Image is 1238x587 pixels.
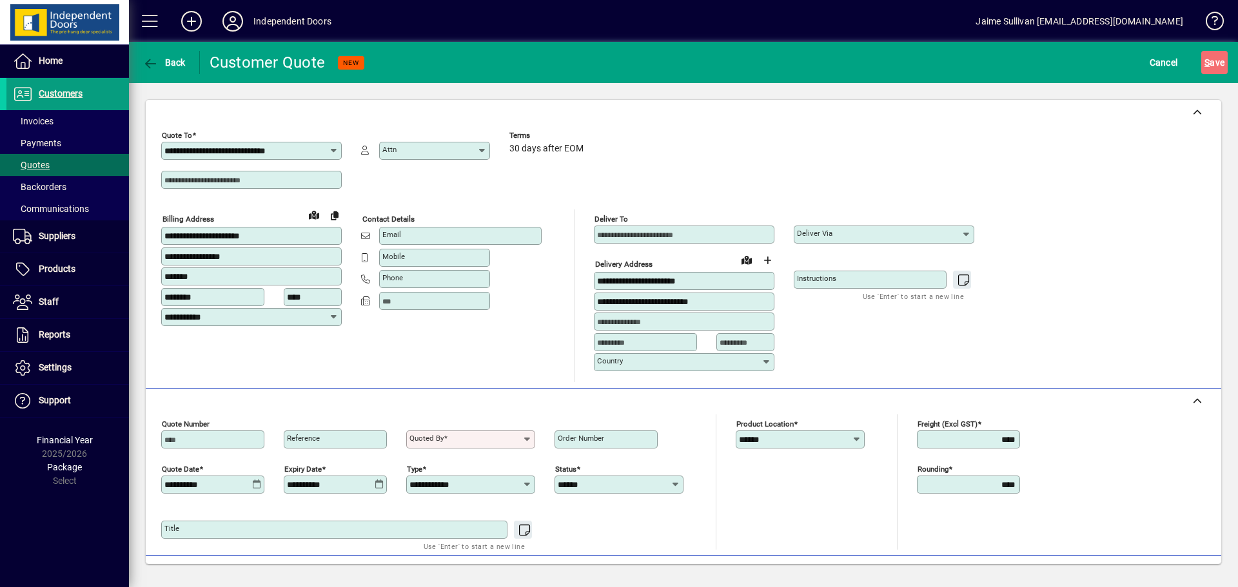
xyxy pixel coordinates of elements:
[863,289,964,303] mat-hint: Use 'Enter' to start a new line
[1201,51,1228,74] button: Save
[13,160,50,170] span: Quotes
[343,59,359,67] span: NEW
[39,231,75,241] span: Suppliers
[382,252,405,261] mat-label: Mobile
[6,198,129,220] a: Communications
[797,229,832,238] mat-label: Deliver via
[162,464,199,473] mat-label: Quote date
[324,205,345,226] button: Copy to Delivery address
[6,220,129,253] a: Suppliers
[39,264,75,274] span: Products
[509,144,584,154] span: 30 days after EOM
[976,11,1183,32] div: Jaime Sullivan [EMAIL_ADDRESS][DOMAIN_NAME]
[6,319,129,351] a: Reports
[1150,52,1178,73] span: Cancel
[409,434,444,443] mat-label: Quoted by
[382,145,397,154] mat-label: Attn
[594,215,628,224] mat-label: Deliver To
[39,362,72,372] span: Settings
[424,539,525,553] mat-hint: Use 'Enter' to start a new line
[918,419,978,428] mat-label: Freight (excl GST)
[39,55,63,66] span: Home
[129,51,200,74] app-page-header-button: Back
[757,250,778,271] button: Choose address
[6,45,129,77] a: Home
[797,274,836,283] mat-label: Instructions
[37,435,93,445] span: Financial Year
[142,57,186,68] span: Back
[773,562,849,585] button: Product History
[253,11,331,32] div: Independent Doors
[597,356,623,365] mat-label: Country
[47,462,82,472] span: Package
[210,52,326,73] div: Customer Quote
[39,329,70,340] span: Reports
[139,51,189,74] button: Back
[6,253,129,285] a: Products
[284,464,322,473] mat-label: Expiry date
[382,273,403,282] mat-label: Phone
[382,230,401,239] mat-label: Email
[6,176,129,198] a: Backorders
[1204,57,1210,68] span: S
[736,419,794,428] mat-label: Product location
[1146,51,1181,74] button: Cancel
[1127,562,1192,585] button: Product
[6,132,129,154] a: Payments
[918,464,948,473] mat-label: Rounding
[304,204,324,225] a: View on map
[6,110,129,132] a: Invoices
[6,352,129,384] a: Settings
[407,464,422,473] mat-label: Type
[558,434,604,443] mat-label: Order number
[287,434,320,443] mat-label: Reference
[509,131,587,140] span: Terms
[6,154,129,176] a: Quotes
[6,385,129,417] a: Support
[1196,3,1222,44] a: Knowledge Base
[39,296,59,307] span: Staff
[555,464,576,473] mat-label: Status
[162,131,192,140] mat-label: Quote To
[171,10,212,33] button: Add
[13,182,66,192] span: Backorders
[162,419,210,428] mat-label: Quote number
[212,10,253,33] button: Profile
[736,249,757,270] a: View on map
[1134,563,1186,584] span: Product
[39,88,83,99] span: Customers
[1204,52,1224,73] span: ave
[164,524,179,533] mat-label: Title
[6,286,129,318] a: Staff
[13,116,54,126] span: Invoices
[778,563,844,584] span: Product History
[13,138,61,148] span: Payments
[39,395,71,405] span: Support
[13,204,89,214] span: Communications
